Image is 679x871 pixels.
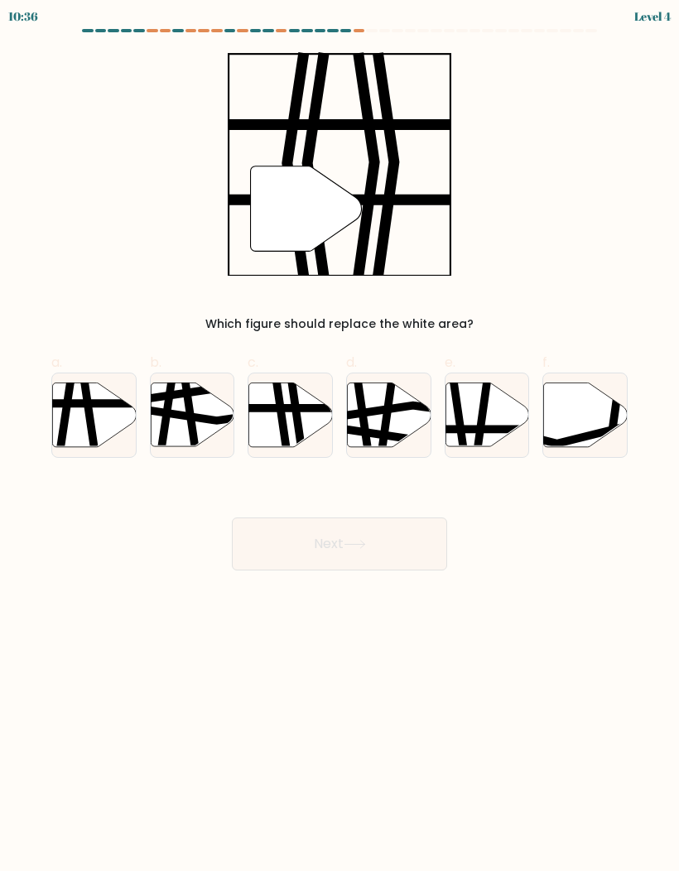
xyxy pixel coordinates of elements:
span: a. [51,353,62,372]
div: 10:36 [8,7,38,25]
button: Next [232,517,447,570]
div: Which figure should replace the white area? [61,315,618,333]
span: d. [346,353,357,372]
span: f. [542,353,550,372]
div: Level 4 [634,7,671,25]
span: b. [150,353,161,372]
g: " [251,166,362,252]
span: e. [445,353,455,372]
span: c. [248,353,258,372]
